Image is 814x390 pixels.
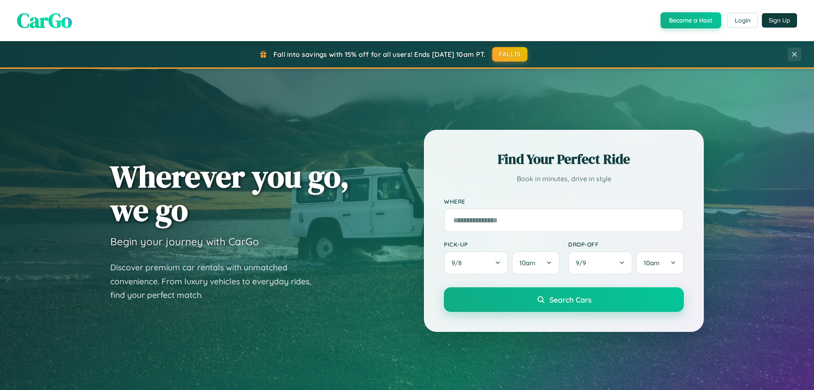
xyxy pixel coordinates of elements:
[110,235,259,248] h3: Begin your journey with CarGo
[273,50,486,59] span: Fall into savings with 15% off for all users! Ends [DATE] 10am PT.
[452,259,466,267] span: 9 / 8
[444,251,508,275] button: 9/8
[444,150,684,168] h2: Find Your Perfect Ride
[576,259,590,267] span: 9 / 9
[444,287,684,312] button: Search Cars
[661,12,721,28] button: Become a Host
[512,251,560,275] button: 10am
[110,261,322,302] p: Discover premium car rentals with unmatched convenience. From luxury vehicles to everyday rides, ...
[110,160,349,227] h1: Wherever you go, we go
[636,251,684,275] button: 10am
[519,259,535,267] span: 10am
[568,251,633,275] button: 9/9
[644,259,660,267] span: 10am
[444,241,560,248] label: Pick-up
[492,47,528,62] button: FALL15
[444,173,684,185] p: Book in minutes, drive in style
[762,13,797,28] button: Sign Up
[549,295,591,304] span: Search Cars
[17,6,72,34] span: CarGo
[728,13,758,28] button: Login
[444,198,684,205] label: Where
[568,241,684,248] label: Drop-off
